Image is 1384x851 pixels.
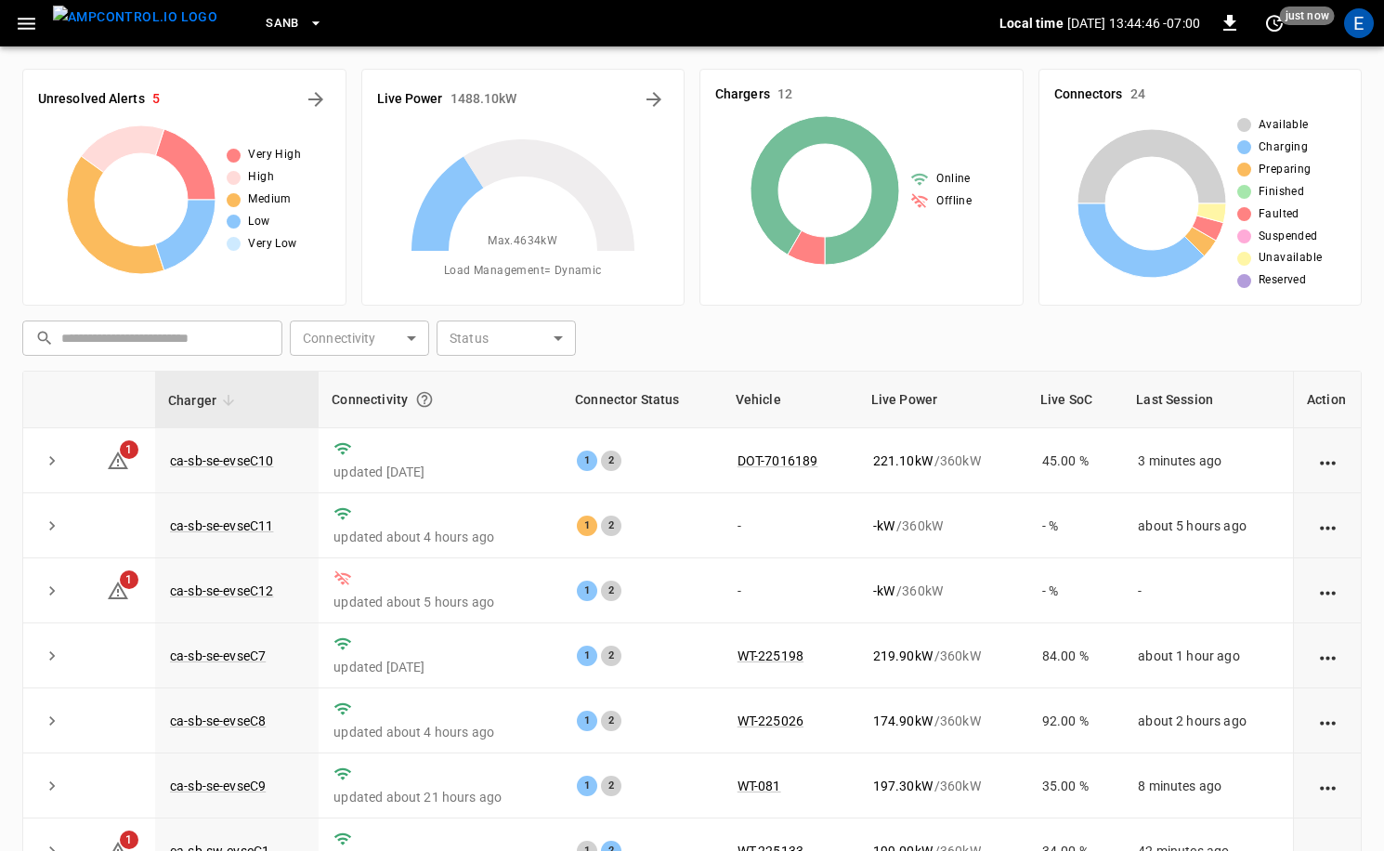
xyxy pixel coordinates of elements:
[738,714,803,728] a: WT-225026
[715,85,770,105] h6: Chargers
[170,518,273,533] a: ca-sb-se-evseC11
[936,192,972,211] span: Offline
[1123,558,1293,623] td: -
[266,13,299,34] span: SanB
[873,582,894,600] p: - kW
[577,711,597,731] div: 1
[873,712,1012,730] div: / 360 kW
[258,6,331,42] button: SanB
[53,6,217,29] img: ampcontrol.io logo
[577,516,597,536] div: 1
[38,707,66,735] button: expand row
[1123,753,1293,818] td: 8 minutes ago
[1259,161,1312,179] span: Preparing
[1316,777,1339,795] div: action cell options
[1123,372,1293,428] th: Last Session
[248,168,274,187] span: High
[577,776,597,796] div: 1
[1054,85,1123,105] h6: Connectors
[1260,8,1289,38] button: set refresh interval
[301,85,331,114] button: All Alerts
[168,389,241,412] span: Charger
[152,89,160,110] h6: 5
[38,89,145,110] h6: Unresolved Alerts
[107,583,129,597] a: 1
[777,85,792,105] h6: 12
[873,452,1012,470] div: / 360 kW
[1316,452,1339,470] div: action cell options
[1316,647,1339,665] div: action cell options
[38,642,66,670] button: expand row
[1259,183,1304,202] span: Finished
[1293,372,1361,428] th: Action
[1027,558,1124,623] td: - %
[999,14,1064,33] p: Local time
[332,383,549,416] div: Connectivity
[601,646,621,666] div: 2
[873,582,1012,600] div: / 360 kW
[873,647,933,665] p: 219.90 kW
[601,711,621,731] div: 2
[873,517,1012,535] div: / 360 kW
[38,577,66,605] button: expand row
[333,788,547,806] p: updated about 21 hours ago
[562,372,723,428] th: Connector Status
[1027,688,1124,753] td: 92.00 %
[873,517,894,535] p: - kW
[1259,228,1318,246] span: Suspended
[601,516,621,536] div: 2
[1123,623,1293,688] td: about 1 hour ago
[639,85,669,114] button: Energy Overview
[873,712,933,730] p: 174.90 kW
[738,453,818,468] a: DOT-7016189
[873,777,933,795] p: 197.30 kW
[1123,493,1293,558] td: about 5 hours ago
[170,453,273,468] a: ca-sb-se-evseC10
[120,570,138,589] span: 1
[577,581,597,601] div: 1
[1259,271,1306,290] span: Reserved
[377,89,443,110] h6: Live Power
[873,647,1012,665] div: / 360 kW
[1123,428,1293,493] td: 3 minutes ago
[333,463,547,481] p: updated [DATE]
[444,262,602,281] span: Load Management = Dynamic
[38,447,66,475] button: expand row
[170,583,273,598] a: ca-sb-se-evseC12
[601,776,621,796] div: 2
[1027,428,1124,493] td: 45.00 %
[1259,138,1308,157] span: Charging
[577,451,597,471] div: 1
[1130,85,1145,105] h6: 24
[577,646,597,666] div: 1
[333,528,547,546] p: updated about 4 hours ago
[601,581,621,601] div: 2
[408,383,441,416] button: Connection between the charger and our software.
[1259,249,1322,268] span: Unavailable
[723,372,858,428] th: Vehicle
[38,772,66,800] button: expand row
[1344,8,1374,38] div: profile-icon
[723,493,858,558] td: -
[1316,712,1339,730] div: action cell options
[738,648,803,663] a: WT-225198
[1259,205,1299,224] span: Faulted
[936,170,970,189] span: Online
[1027,372,1124,428] th: Live SoC
[1280,7,1335,25] span: just now
[248,213,269,231] span: Low
[1027,753,1124,818] td: 35.00 %
[738,779,781,793] a: WT-081
[488,232,557,251] span: Max. 4634 kW
[1067,14,1200,33] p: [DATE] 13:44:46 -07:00
[723,558,858,623] td: -
[120,440,138,459] span: 1
[120,831,138,849] span: 1
[107,452,129,466] a: 1
[1027,623,1124,688] td: 84.00 %
[333,593,547,611] p: updated about 5 hours ago
[1316,582,1339,600] div: action cell options
[873,452,933,470] p: 221.10 kW
[1316,517,1339,535] div: action cell options
[248,190,291,209] span: Medium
